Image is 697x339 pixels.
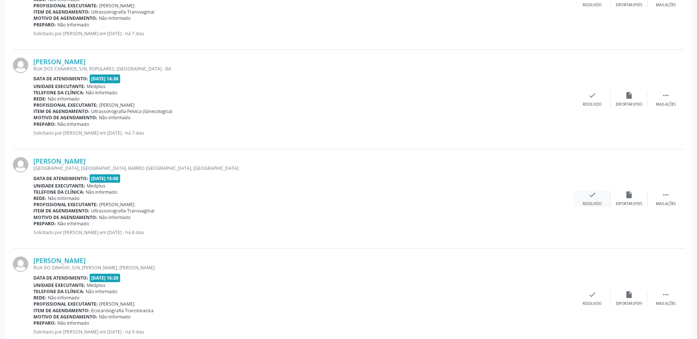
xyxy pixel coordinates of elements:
[13,157,28,172] img: img
[99,214,130,220] span: Não informado
[625,191,633,199] i: insert_drive_file
[33,189,84,195] b: Telefone da clínica:
[33,256,86,265] a: [PERSON_NAME]
[99,3,134,9] span: [PERSON_NAME]
[662,91,670,99] i: 
[583,102,601,107] div: Resolvido
[99,102,134,108] span: [PERSON_NAME]
[48,195,79,201] span: Não informado
[87,183,105,189] span: Medplus
[33,320,56,326] b: Preparo:
[57,320,89,326] span: Não informado
[656,102,676,107] div: Mais ações
[656,301,676,306] div: Mais ações
[91,108,172,114] span: Ultrassonografia Pelvica (Ginecologica)
[86,288,117,295] span: Não informado
[48,295,79,301] span: Não informado
[33,195,46,201] b: Rede:
[33,165,574,171] div: [GEOGRAPHIC_DATA], [GEOGRAPHIC_DATA], BAIRRO [GEOGRAPHIC_DATA], [GEOGRAPHIC_DATA]
[99,15,130,21] span: Não informado
[33,90,84,96] b: Telefone da clínica:
[33,183,85,189] b: Unidade executante:
[33,9,90,15] b: Item de agendamento:
[33,22,56,28] b: Preparo:
[616,102,642,107] div: Exportar (PDF)
[91,9,154,15] span: Ultrassonografia Transvaginal
[33,66,574,72] div: RUA DOS CANARIOS, S/N, POPULARES, [GEOGRAPHIC_DATA] - BA
[33,208,90,214] b: Item de agendamento:
[48,96,79,102] span: Não informado
[33,282,85,288] b: Unidade executante:
[90,74,121,83] span: [DATE] 14:30
[33,3,98,9] b: Profissional executante:
[588,191,596,199] i: check
[33,175,88,182] b: Data de atendimento:
[656,3,676,8] div: Mais ações
[99,201,134,208] span: [PERSON_NAME]
[33,301,98,307] b: Profissional executante:
[33,265,574,271] div: RUA DO GINASIO, S/N, [PERSON_NAME], [PERSON_NAME]
[33,96,46,102] b: Rede:
[87,83,105,90] span: Medplus
[588,91,596,99] i: check
[33,30,574,37] p: Solicitado por [PERSON_NAME] em [DATE] - há 7 dias
[616,201,642,207] div: Exportar (PDF)
[33,58,86,66] a: [PERSON_NAME]
[33,220,56,227] b: Preparo:
[33,295,46,301] b: Rede:
[57,220,89,227] span: Não informado
[33,329,574,335] p: Solicitado por [PERSON_NAME] em [DATE] - há 9 dias
[33,114,97,121] b: Motivo de agendamento:
[583,201,601,207] div: Resolvido
[99,314,130,320] span: Não informado
[33,275,88,281] b: Data de atendimento:
[87,282,105,288] span: Medplus
[33,83,85,90] b: Unidade executante:
[91,208,154,214] span: Ultrassonografia Transvaginal
[90,274,121,282] span: [DATE] 16:20
[33,229,574,236] p: Solicitado por [PERSON_NAME] em [DATE] - há 8 dias
[33,108,90,114] b: Item de agendamento:
[33,15,97,21] b: Motivo de agendamento:
[33,288,84,295] b: Telefone da clínica:
[99,114,130,121] span: Não informado
[86,90,117,96] span: Não informado
[583,3,601,8] div: Resolvido
[57,121,89,127] span: Não informado
[625,91,633,99] i: insert_drive_file
[656,201,676,207] div: Mais ações
[33,130,574,136] p: Solicitado por [PERSON_NAME] em [DATE] - há 7 dias
[86,189,117,195] span: Não informado
[33,121,56,127] b: Preparo:
[662,191,670,199] i: 
[33,307,90,314] b: Item de agendamento:
[33,157,86,165] a: [PERSON_NAME]
[33,76,88,82] b: Data de atendimento:
[13,58,28,73] img: img
[33,314,97,320] b: Motivo de agendamento:
[33,214,97,220] b: Motivo de agendamento:
[583,301,601,306] div: Resolvido
[91,307,154,314] span: Ecocardiografia Transtoracica
[588,291,596,299] i: check
[90,174,121,183] span: [DATE] 15:00
[33,102,98,108] b: Profissional executante:
[662,291,670,299] i: 
[13,256,28,272] img: img
[616,301,642,306] div: Exportar (PDF)
[625,291,633,299] i: insert_drive_file
[33,201,98,208] b: Profissional executante:
[616,3,642,8] div: Exportar (PDF)
[57,22,89,28] span: Não informado
[99,301,134,307] span: [PERSON_NAME]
